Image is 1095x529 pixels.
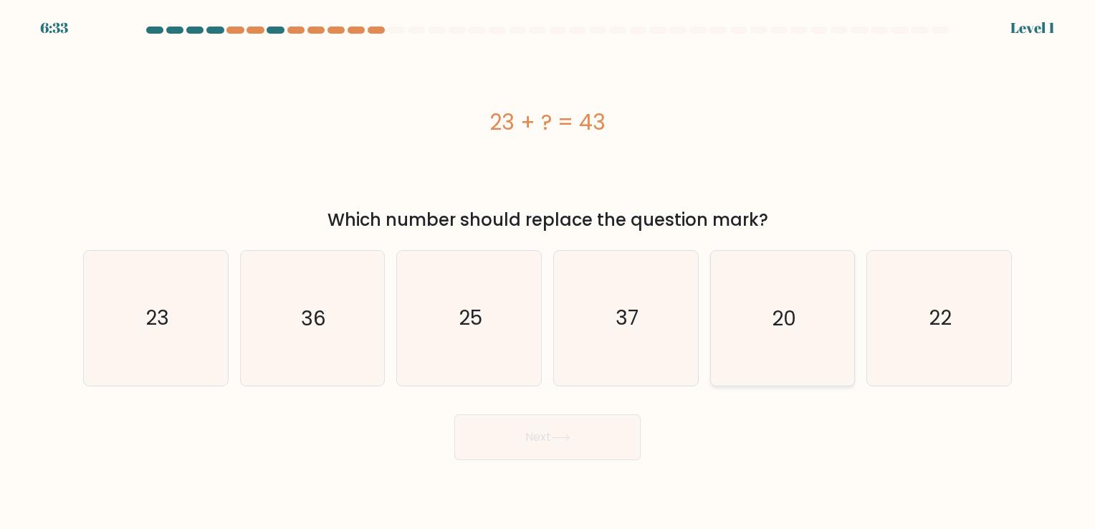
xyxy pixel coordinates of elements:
text: 23 [145,305,169,333]
text: 37 [616,305,639,333]
button: Next [454,414,641,460]
text: 25 [459,305,482,333]
text: 20 [772,305,796,333]
text: 36 [301,305,326,333]
div: Which number should replace the question mark? [92,207,1003,233]
div: 23 + ? = 43 [83,106,1012,138]
text: 22 [929,305,952,333]
div: Level 1 [1010,17,1055,39]
div: 6:33 [40,17,68,39]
